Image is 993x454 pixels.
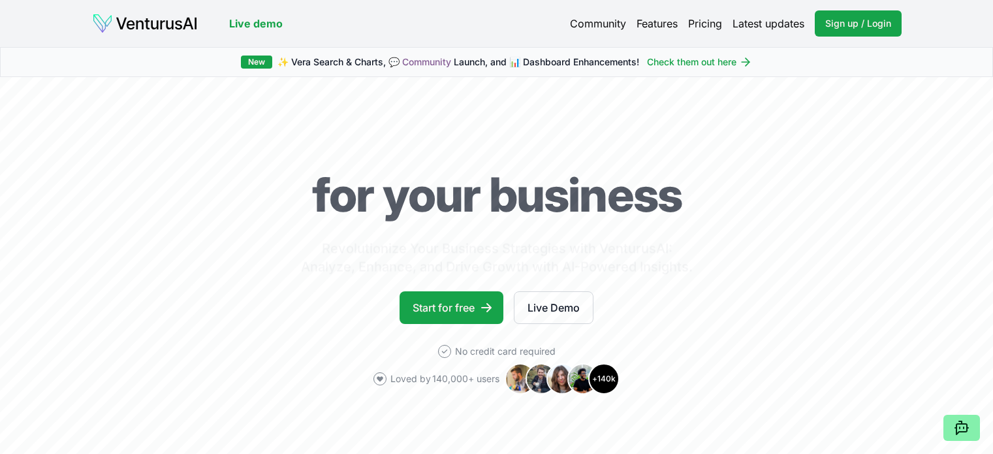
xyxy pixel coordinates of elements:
img: Avatar 4 [567,363,599,395]
a: Community [402,56,451,67]
img: logo [92,13,198,34]
a: Features [637,16,678,31]
img: Avatar 2 [526,363,557,395]
span: Sign up / Login [825,17,891,30]
img: Avatar 3 [546,363,578,395]
a: Pricing [688,16,722,31]
a: Start for free [400,291,503,324]
a: Sign up / Login [815,10,902,37]
span: ✨ Vera Search & Charts, 💬 Launch, and 📊 Dashboard Enhancements! [277,56,639,69]
a: Check them out here [647,56,752,69]
a: Latest updates [733,16,804,31]
div: New [241,56,272,69]
a: Community [570,16,626,31]
a: Live demo [229,16,283,31]
a: Live Demo [514,291,593,324]
img: Avatar 1 [505,363,536,395]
